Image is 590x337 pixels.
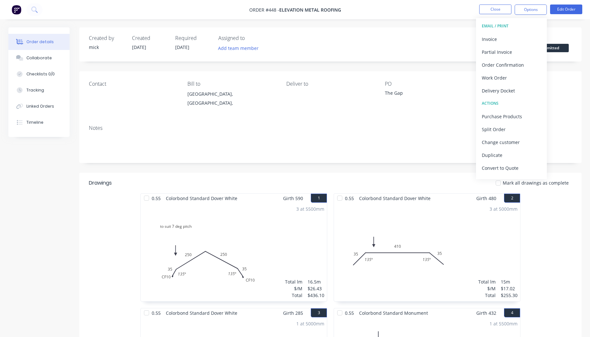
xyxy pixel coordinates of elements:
[26,87,44,93] div: Tracking
[385,81,473,87] div: PO
[482,22,541,30] div: EMAIL / PRINT
[26,39,54,45] div: Order details
[476,20,547,33] button: EMAIL / PRINT
[490,320,518,327] div: 1 at 5500mm
[132,35,167,41] div: Created
[476,71,547,84] button: Work Order
[482,86,541,95] div: Delivery Docket
[482,138,541,147] div: Change customer
[476,174,547,187] button: Archive
[357,194,433,203] span: Colorbond Standard Dover White
[187,90,276,108] div: [GEOGRAPHIC_DATA], [GEOGRAPHIC_DATA],
[342,308,357,318] span: 0.55
[476,136,547,149] button: Change customer
[478,292,496,299] div: Total
[8,82,70,98] button: Tracking
[296,320,324,327] div: 1 at 5000mm
[515,5,547,15] button: Options
[141,203,327,301] div: to suit 7 deg pitchCF1035250250CF1035135º135º3 at 5500mmTotal lm$/MTotal16.5m$26.43$436.10
[476,308,496,318] span: Girth 432
[476,110,547,123] button: Purchase Products
[501,292,518,299] div: $255.30
[490,206,518,212] div: 3 at 5000mm
[476,194,496,203] span: Girth 480
[501,285,518,292] div: $17.02
[8,66,70,82] button: Checklists 0/0
[476,58,547,71] button: Order Confirmation
[530,44,569,53] button: Submitted
[187,90,276,110] div: [GEOGRAPHIC_DATA], [GEOGRAPHIC_DATA],
[503,179,569,186] span: Mark all drawings as complete
[482,125,541,134] div: Split Order
[8,34,70,50] button: Order details
[482,47,541,57] div: Partial Invoice
[311,194,327,203] button: 1
[132,44,146,50] span: [DATE]
[482,163,541,173] div: Convert to Quote
[482,73,541,82] div: Work Order
[478,285,496,292] div: $/M
[283,194,303,203] span: Girth 590
[334,203,520,301] div: 03541035135º135º3 at 5000mmTotal lm$/MTotal15m$17.02$255.30
[12,5,21,14] img: Factory
[476,33,547,45] button: Invoice
[504,308,520,317] button: 4
[249,7,279,13] span: Order #448 -
[476,97,547,110] button: ACTIONS
[89,44,124,51] div: mick
[478,278,496,285] div: Total lm
[89,81,177,87] div: Contact
[187,81,276,87] div: Bill to
[175,44,189,50] span: [DATE]
[163,308,240,318] span: Colorbond Standard Dover White
[8,98,70,114] button: Linked Orders
[482,60,541,70] div: Order Confirmation
[218,44,262,53] button: Add team member
[530,44,569,52] span: Submitted
[8,114,70,130] button: Timeline
[482,112,541,121] div: Purchase Products
[26,103,54,109] div: Linked Orders
[476,161,547,174] button: Convert to Quote
[26,71,55,77] div: Checklists 0/0
[342,194,357,203] span: 0.55
[279,7,341,13] span: Elevation Metal Roofing
[89,179,112,187] div: Drawings
[296,206,324,212] div: 3 at 5500mm
[504,194,520,203] button: 2
[482,34,541,44] div: Invoice
[215,44,262,53] button: Add team member
[26,55,52,61] div: Collaborate
[285,278,302,285] div: Total lm
[8,50,70,66] button: Collaborate
[482,99,541,108] div: ACTIONS
[283,308,303,318] span: Girth 285
[476,45,547,58] button: Partial Invoice
[482,150,541,160] div: Duplicate
[357,308,431,318] span: Colorbond Standard Monument
[89,125,572,131] div: Notes
[308,285,324,292] div: $26.43
[311,308,327,317] button: 3
[476,123,547,136] button: Split Order
[308,278,324,285] div: 16.5m
[218,35,283,41] div: Assigned to
[501,278,518,285] div: 15m
[26,120,43,125] div: Timeline
[149,194,163,203] span: 0.55
[530,35,572,41] div: Status
[482,176,541,186] div: Archive
[89,35,124,41] div: Created by
[285,292,302,299] div: Total
[476,84,547,97] button: Delivery Docket
[308,292,324,299] div: $436.10
[285,285,302,292] div: $/M
[149,308,163,318] span: 0.55
[476,149,547,161] button: Duplicate
[175,35,211,41] div: Required
[550,5,582,14] button: Edit Order
[163,194,240,203] span: Colorbond Standard Dover White
[385,90,465,99] div: The Gap
[479,5,511,14] button: Close
[286,81,375,87] div: Deliver to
